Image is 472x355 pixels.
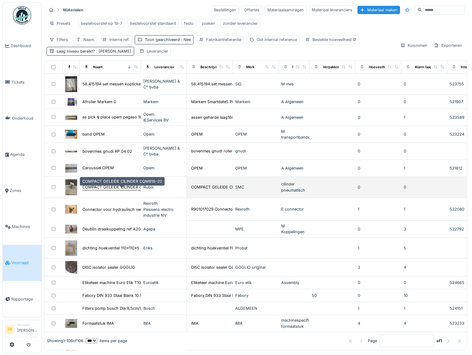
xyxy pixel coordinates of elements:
[10,188,39,193] span: Zones
[281,114,307,120] div: A Algemeen
[82,226,167,232] div: Deublin draaikoppeling ref A20204001 | MPE
[404,320,445,326] div: 4
[357,6,400,14] div: Materiaal maken
[143,280,159,285] span: Euroetik
[358,280,399,286] div: 0
[223,21,258,26] div: zonder leverancier
[191,245,286,251] div: dichting hoekventiel 110x110x5 met gat dia 60mm...
[404,131,445,137] div: 0
[82,184,162,190] div: COMPACT GELEIDE CILINDER CQMB16-20
[143,146,180,156] span: [PERSON_NAME] & C° bvba
[235,148,276,154] div: gnudi
[358,226,399,232] div: 0
[143,79,180,89] span: [PERSON_NAME] & C° bvba
[281,223,307,235] div: M Koppelingen
[415,65,444,70] div: Alarm laag niveau
[3,136,41,172] a: Agenda
[358,148,399,154] div: 0
[5,323,39,337] a: SB Manager[PERSON_NAME]
[191,114,297,120] div: assen geharde laag16mm x125mm &1kant M8 20 mm d...
[358,264,399,270] div: 3
[61,7,86,13] strong: Materialen
[191,165,203,171] div: OPEM
[191,99,261,105] div: Markem Smartdate5 Printfolie afroller
[358,206,399,212] div: 1
[3,281,41,317] a: Rapportage
[404,184,445,190] div: 0
[309,6,355,14] div: Materiaal leveranciers
[265,6,307,14] div: Materiaalaanvragen
[5,325,14,334] li: SB
[235,305,276,311] div: ALGEMEEN
[235,99,276,105] div: Markem
[235,264,276,270] div: GOGLIO original
[257,37,297,43] div: Old internal reference
[358,131,399,137] div: 0
[82,114,168,120] div: as pick & place opem pegaso 16mm x 125 mm
[82,165,114,171] div: Caroussel OPEM
[143,321,151,326] span: IMA
[235,206,276,212] div: Rexroth
[235,280,276,286] div: Euro etik
[191,280,275,286] div: Etiketeer machine Euro Etik T101 linker versie
[82,280,166,286] div: Etiketeer machine Euro Etik T101 linker versie
[235,293,276,298] div: Fabory
[109,37,130,43] div: Interne ref.
[81,21,122,26] div: bestelvoorstel op 18-7
[143,112,154,117] span: Opem
[83,37,94,43] div: Naam
[404,245,445,251] div: 5
[143,227,155,231] span: Agepa
[143,306,155,311] span: Busch
[404,264,445,270] div: 4
[57,48,131,54] div: Laag niveau bereikt?
[281,206,307,212] div: E connector
[358,293,399,298] div: 0
[202,21,215,26] div: zoeken
[369,65,390,70] div: Hoeveelheid
[235,131,276,137] div: OPEM
[191,293,269,298] div: Fabory DIN 933 Staal Blank 10.9 M12X100
[11,79,39,85] span: Tickets
[191,131,203,137] div: OPEM
[235,320,276,326] div: IMA
[281,165,307,171] div: A Algemeen
[191,184,271,190] div: COMPACT GELEIDE CILINDER CQMB16-20
[358,245,399,251] div: 1
[358,114,399,120] div: 0
[65,240,77,256] img: dichting hoekventiel 110x110x5 met gat dia 60mm
[281,317,307,329] div: machinespecifiek formaatstuk
[246,65,255,70] div: Merk
[436,338,442,344] strong: of 1
[82,81,166,87] div: 58.415194 set messen kopticket sig500 (L61)
[235,245,276,251] div: Probat
[65,225,77,234] img: Deublin draaikoppeling ref A20204001 | MPE
[86,338,127,344] div: items per page
[143,207,174,217] span: Piessens electro industrie NV
[10,151,39,157] span: Agenda
[3,209,41,245] a: Machines
[200,65,221,70] div: Beschrijving
[404,293,445,298] div: 10
[3,64,41,100] a: Tickets
[184,21,194,26] div: festo
[82,245,174,251] div: dichting hoekventiel 110x110x5 met gat dia 60mm
[368,338,377,344] div: Page
[358,184,399,190] div: 0
[206,37,241,43] div: Fabrikantreferentie
[143,185,154,189] span: Rubix
[130,21,176,26] div: bestelvoorstel standaard
[292,65,323,70] div: Materiaalcategorie
[82,148,132,154] div: bovenmes gnudi RP.04.02
[12,115,39,121] span: Onderhoud
[145,37,191,43] div: Toon gearchiveerd
[65,115,77,120] img: as pick & place opem pegaso 16mm x 125 mm
[358,320,399,326] div: 4
[47,19,73,28] div: Presets
[17,323,39,327] div: Manager
[3,28,41,64] a: Dashboard
[404,148,445,154] div: 0
[241,6,262,14] div: Offertes
[65,97,77,106] img: Afroller Markem 0
[358,99,399,105] div: 0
